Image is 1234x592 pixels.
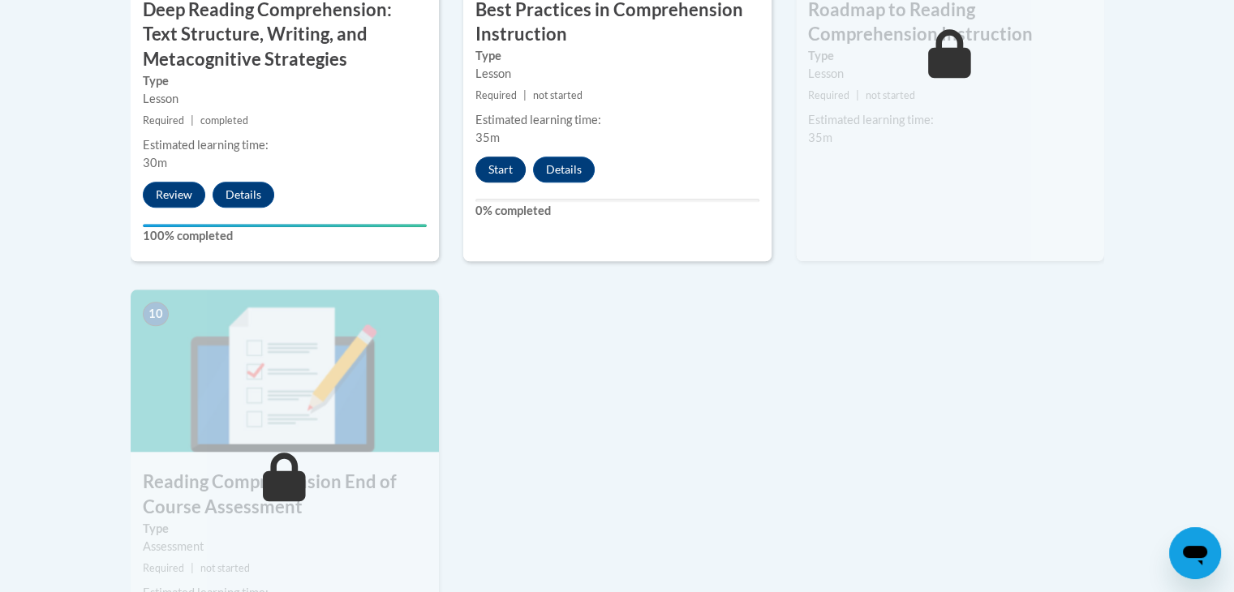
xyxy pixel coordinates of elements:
span: Required [475,89,517,101]
div: Your progress [143,224,427,227]
span: | [856,89,859,101]
div: Lesson [475,65,759,83]
label: Type [475,47,759,65]
div: Lesson [808,65,1092,83]
label: Type [143,520,427,538]
span: | [191,562,194,574]
span: Required [143,114,184,127]
span: 10 [143,302,169,326]
div: Estimated learning time: [143,136,427,154]
div: Assessment [143,538,427,556]
div: Lesson [143,90,427,108]
label: Type [143,72,427,90]
span: not started [866,89,915,101]
button: Details [533,157,595,182]
span: Required [808,89,849,101]
div: Estimated learning time: [808,111,1092,129]
span: 35m [475,131,500,144]
span: | [191,114,194,127]
span: 30m [143,156,167,169]
img: Course Image [131,290,439,452]
span: Required [143,562,184,574]
button: Start [475,157,526,182]
span: not started [200,562,250,574]
div: Estimated learning time: [475,111,759,129]
button: Details [213,182,274,208]
span: completed [200,114,248,127]
span: not started [533,89,583,101]
h3: Reading Comprehension End of Course Assessment [131,470,439,520]
label: 0% completed [475,202,759,220]
label: Type [808,47,1092,65]
label: 100% completed [143,227,427,245]
span: | [523,89,527,101]
span: 35m [808,131,832,144]
iframe: Button to launch messaging window [1169,527,1221,579]
button: Review [143,182,205,208]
